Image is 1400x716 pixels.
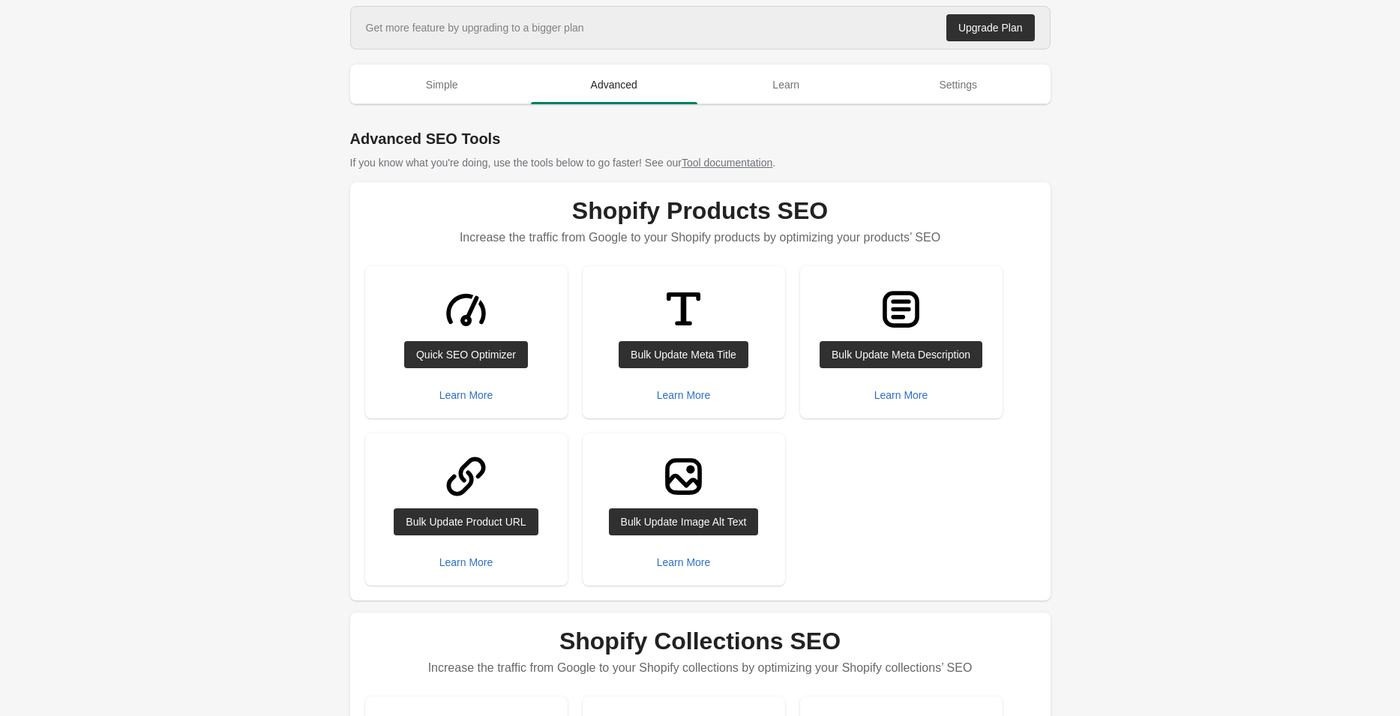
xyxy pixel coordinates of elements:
[365,197,1036,224] h1: Shopify Products SEO
[873,281,929,337] img: TextBlockMajor-3e13e55549f1fe4aa18089e576148c69364b706dfb80755316d4ac7f5c51f4c3.svg
[609,508,759,535] a: Bulk Update Image Alt Text
[416,349,516,361] div: Quick SEO Optimizer
[682,157,772,169] a: Tool documentation
[528,65,700,104] button: Advanced
[356,65,529,104] button: Simple
[406,516,526,528] div: Bulk Update Product URL
[404,341,528,368] a: Quick SEO Optimizer
[438,448,494,505] img: LinkMinor-ab1ad89fd1997c3bec88bdaa9090a6519f48abaf731dc9ef56a2f2c6a9edd30f.svg
[631,349,736,361] div: Bulk Update Meta Title
[946,14,1035,41] a: Upgrade Plan
[657,556,711,568] div: Learn More
[439,556,493,568] div: Learn More
[350,155,1051,170] p: If you know what you're doing, use the tools below to go faster! See our .
[365,628,1036,655] h1: Shopify Collections SEO
[439,389,493,401] div: Learn More
[350,128,1051,149] h1: Advanced SEO Tools
[621,516,747,528] div: Bulk Update Image Alt Text
[832,349,970,361] div: Bulk Update Meta Description
[874,389,928,401] div: Learn More
[365,655,1036,682] p: Increase the traffic from Google to your Shopify collections by optimizing your Shopify collectio...
[655,448,712,505] img: ImageMajor-6988ddd70c612d22410311fee7e48670de77a211e78d8e12813237d56ef19ad4.svg
[872,65,1045,104] button: Settings
[433,382,499,409] button: Learn More
[365,224,1036,251] p: Increase the traffic from Google to your Shopify products by optimizing your products’ SEO
[433,549,499,576] button: Learn More
[703,71,870,98] span: Learn
[700,65,873,104] button: Learn
[655,281,712,337] img: TitleMinor-8a5de7e115299b8c2b1df9b13fb5e6d228e26d13b090cf20654de1eaf9bee786.svg
[657,389,711,401] div: Learn More
[359,71,526,98] span: Simple
[868,382,934,409] button: Learn More
[531,71,697,98] span: Advanced
[651,382,717,409] button: Learn More
[820,341,982,368] a: Bulk Update Meta Description
[651,549,717,576] button: Learn More
[366,20,584,35] div: Get more feature by upgrading to a bigger plan
[619,341,748,368] a: Bulk Update Meta Title
[394,508,538,535] a: Bulk Update Product URL
[875,71,1042,98] span: Settings
[438,281,494,337] img: GaugeMajor-1ebe3a4f609d70bf2a71c020f60f15956db1f48d7107b7946fc90d31709db45e.svg
[958,22,1023,34] div: Upgrade Plan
